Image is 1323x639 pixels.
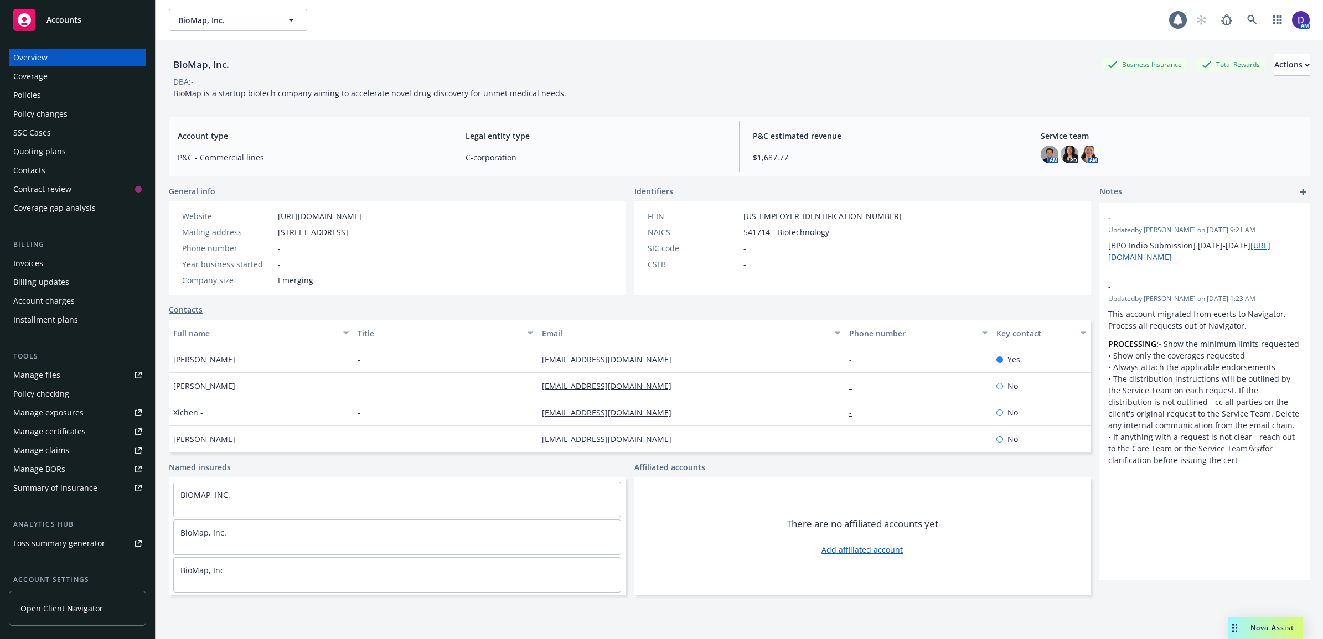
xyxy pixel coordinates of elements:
a: Loss summary generator [9,534,146,552]
span: $1,687.77 [753,152,1014,163]
a: Affiliated accounts [634,461,705,473]
div: Billing [9,239,146,250]
div: DBA: - [173,76,194,87]
div: -Updatedby [PERSON_NAME] on [DATE] 1:23 AMThis account migrated from ecerts to Navigator. Process... [1099,272,1310,475]
div: Contract review [13,180,71,198]
div: Invoices [13,254,43,272]
a: Start snowing [1190,9,1212,31]
a: [EMAIL_ADDRESS][DOMAIN_NAME] [542,407,680,418]
a: add [1296,185,1310,199]
a: BioMap, Inc. [180,527,226,538]
div: Coverage [13,67,48,85]
a: Named insureds [169,461,231,473]
img: photo [1061,146,1078,163]
a: Switch app [1267,9,1289,31]
a: Invoices [9,254,146,272]
div: Coverage gap analysis [13,199,96,217]
div: Installment plans [13,311,78,329]
a: Search [1241,9,1263,31]
a: Coverage gap analysis [9,199,146,217]
button: Email [538,320,845,346]
a: Report a Bug [1216,9,1238,31]
a: Contract review [9,180,146,198]
span: No [1007,407,1018,418]
img: photo [1292,11,1310,29]
span: [PERSON_NAME] [173,380,235,392]
div: Company size [182,274,273,286]
div: Full name [173,328,337,339]
span: [PERSON_NAME] [173,433,235,445]
button: Title [353,320,538,346]
p: This account migrated from ecerts to Navigator. Process all requests out of Navigator. [1108,308,1301,331]
div: Year business started [182,258,273,270]
a: Manage claims [9,441,146,459]
a: Contacts [169,304,203,315]
span: General info [169,185,215,197]
p: [BPO Indio Submission] [DATE]-[DATE] [1108,240,1301,263]
span: Nova Assist [1250,623,1294,632]
button: Key contact [992,320,1091,346]
span: Service team [1041,130,1301,142]
span: [US_EMPLOYER_IDENTIFICATION_NUMBER] [743,210,902,222]
div: Phone number [849,328,975,339]
span: Notes [1099,185,1122,199]
span: - [358,407,360,418]
div: Key contact [996,328,1074,339]
div: Analytics hub [9,519,146,530]
em: first [1248,443,1262,454]
span: Account type [178,130,438,142]
div: Email [542,328,828,339]
a: Coverage [9,67,146,85]
span: Legal entity type [466,130,726,142]
span: BioMap is a startup biotech company aiming to accelerate novel drug discovery for unmet medical n... [173,88,566,98]
strong: PROCESSING: [1108,339,1159,349]
div: Manage certificates [13,423,86,440]
button: Nova Assist [1228,617,1303,639]
a: Installment plans [9,311,146,329]
div: Business Insurance [1102,58,1187,71]
a: BioMap, Inc [180,565,224,575]
div: Policy changes [13,105,68,123]
a: [EMAIL_ADDRESS][DOMAIN_NAME] [542,434,680,444]
div: NAICS [648,226,739,238]
div: Policy checking [13,385,69,403]
div: Manage BORs [13,460,65,478]
span: - [1108,280,1272,292]
span: C-corporation [466,152,726,163]
a: SSC Cases [9,124,146,142]
span: - [358,380,360,392]
span: [PERSON_NAME] [173,354,235,365]
a: Summary of insurance [9,479,146,497]
img: photo [1041,146,1058,163]
div: SSC Cases [13,124,51,142]
div: -Updatedby [PERSON_NAME] on [DATE] 9:21 AM[BPO Indio Submission] [DATE]-[DATE][URL][DOMAIN_NAME] [1099,203,1310,272]
div: Account charges [13,292,75,310]
p: • Show the minimum limits requested • Show only the coverages requested • Always attach the appli... [1108,338,1301,466]
div: FEIN [648,210,739,222]
a: Add affiliated account [821,544,903,555]
div: Manage exposures [13,404,84,422]
span: P&C estimated revenue [753,130,1014,142]
span: P&C - Commercial lines [178,152,438,163]
button: Phone number [845,320,992,346]
a: Policy checking [9,385,146,403]
span: - [278,258,281,270]
a: Overview [9,49,146,66]
img: photo [1081,146,1098,163]
a: [URL][DOMAIN_NAME] [278,211,361,221]
a: Accounts [9,4,146,35]
a: Account charges [9,292,146,310]
a: Policies [9,86,146,104]
span: Open Client Navigator [20,602,103,614]
a: Manage BORs [9,460,146,478]
span: Updated by [PERSON_NAME] on [DATE] 9:21 AM [1108,225,1301,235]
div: Website [182,210,273,222]
div: Policies [13,86,41,104]
span: No [1007,380,1018,392]
div: SIC code [648,242,739,254]
button: Full name [169,320,353,346]
a: Manage exposures [9,404,146,422]
a: Billing updates [9,273,146,291]
span: - [743,242,746,254]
